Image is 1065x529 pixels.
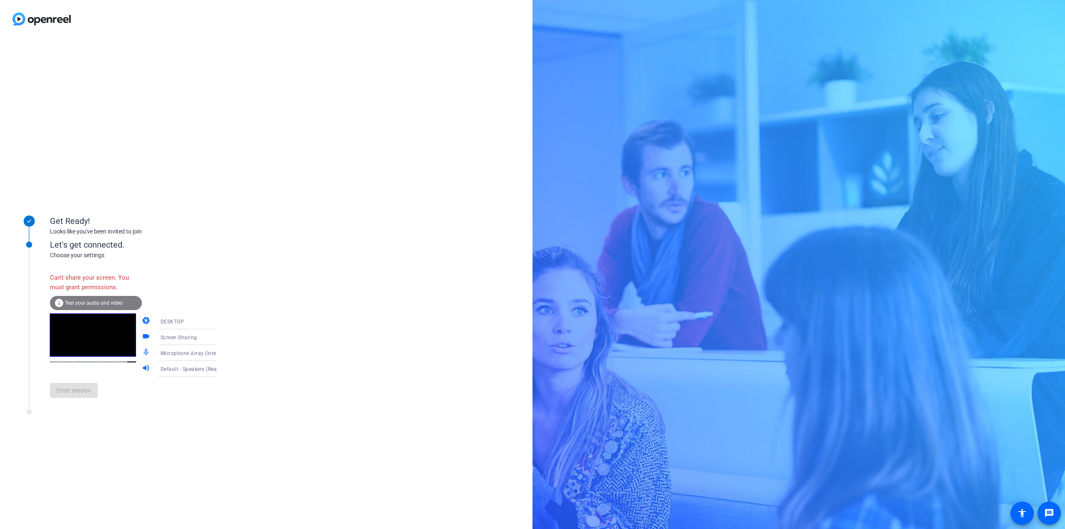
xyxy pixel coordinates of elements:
span: Default - Speakers (Realtek(R) Audio) [161,365,250,372]
span: Microphone Array (Intel® Smart Sound Technology for Digital Microphones) [161,350,345,356]
mat-icon: videocam [142,332,152,342]
div: Let's get connected. [50,238,233,251]
mat-icon: camera [142,316,152,326]
mat-icon: message [1044,508,1054,518]
mat-icon: volume_up [142,364,152,374]
div: Get Ready! [50,215,216,227]
div: Looks like you've been invited to join [50,227,216,236]
mat-icon: mic_none [142,348,152,358]
div: Choose your settings [50,251,233,260]
span: Test your audio and video [65,300,123,306]
span: Screen Sharing [161,335,197,340]
mat-icon: accessibility [1017,508,1027,518]
mat-icon: info [54,298,64,308]
div: Can't share your screen. You must grant permissions. [50,269,142,296]
span: DESKTOP [161,319,184,325]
